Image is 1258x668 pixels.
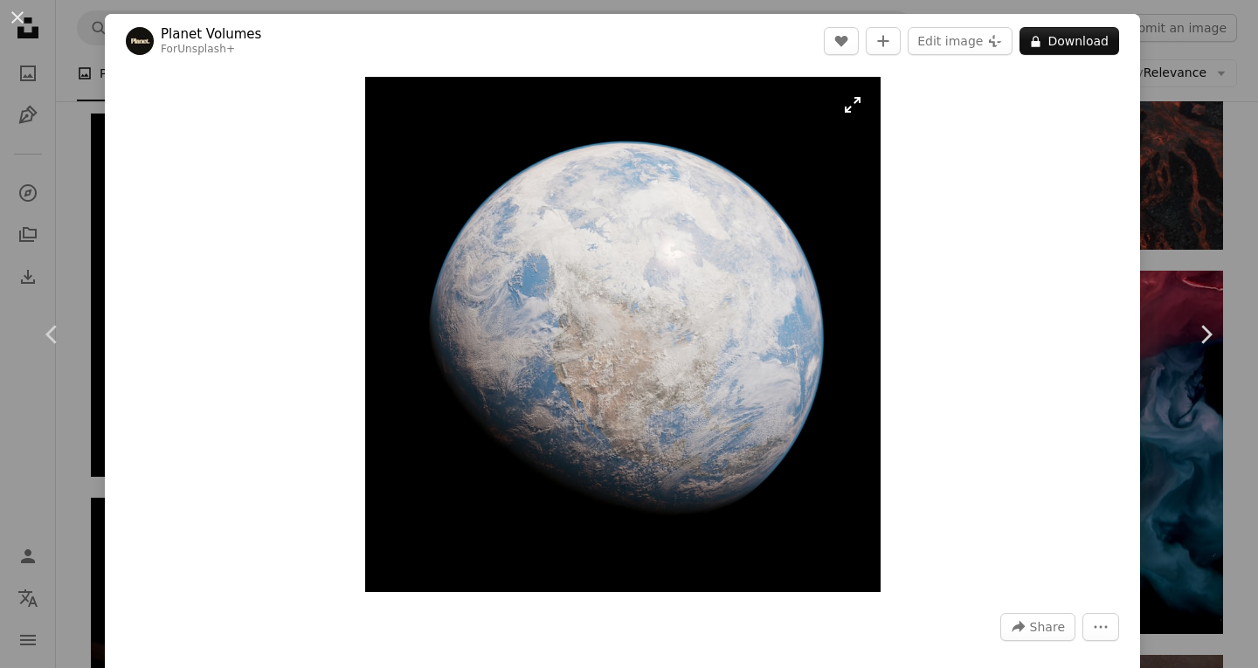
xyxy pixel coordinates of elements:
[365,77,881,592] img: a blue and white planet with a black background
[1020,27,1119,55] button: Download
[177,43,235,55] a: Unsplash+
[1030,614,1065,640] span: Share
[1000,613,1075,641] button: Share this image
[365,77,881,592] button: Zoom in on this image
[908,27,1013,55] button: Edit image
[824,27,859,55] button: Like
[1153,251,1258,418] a: Next
[126,27,154,55] img: Go to Planet Volumes's profile
[866,27,901,55] button: Add to Collection
[161,25,261,43] a: Planet Volumes
[1082,613,1119,641] button: More Actions
[161,43,261,57] div: For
